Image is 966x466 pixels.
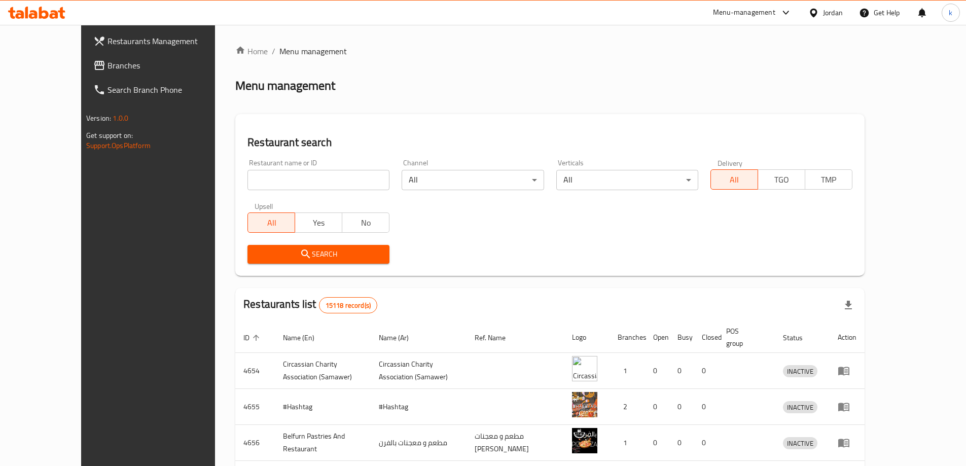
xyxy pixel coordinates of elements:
th: Closed [694,322,718,353]
label: Delivery [718,159,743,166]
span: INACTIVE [783,366,817,377]
div: Menu [838,437,856,449]
span: POS group [726,325,763,349]
span: Search [256,248,381,261]
span: ID [243,332,263,344]
span: 15118 record(s) [319,301,377,310]
span: Name (En) [283,332,328,344]
span: Name (Ar) [379,332,422,344]
h2: Restaurants list [243,297,377,313]
td: 0 [645,425,669,461]
span: Restaurants Management [108,35,234,47]
td: 0 [645,353,669,389]
button: TMP [805,169,852,190]
input: Search for restaurant name or ID.. [247,170,389,190]
span: Ref. Name [475,332,519,344]
span: All [252,216,291,230]
button: All [247,212,295,233]
div: Menu [838,401,856,413]
a: Restaurants Management [85,29,242,53]
th: Open [645,322,669,353]
button: Search [247,245,389,264]
span: Branches [108,59,234,71]
span: Yes [299,216,338,230]
td: Belfurn Pastries And Restaurant [275,425,371,461]
div: Total records count [319,297,377,313]
h2: Menu management [235,78,335,94]
span: 1.0.0 [113,112,128,125]
td: مطعم و معجنات بالفرن [371,425,467,461]
td: 4656 [235,425,275,461]
span: Version: [86,112,111,125]
span: No [346,216,385,230]
td: ​Circassian ​Charity ​Association​ (Samawer) [371,353,467,389]
td: #Hashtag [371,389,467,425]
td: 1 [610,353,645,389]
button: All [710,169,758,190]
a: Branches [85,53,242,78]
span: Get support on: [86,129,133,142]
div: Jordan [823,7,843,18]
div: All [402,170,544,190]
th: Action [830,322,865,353]
button: TGO [758,169,805,190]
button: Yes [295,212,342,233]
th: Busy [669,322,694,353]
td: 0 [694,389,718,425]
span: k [949,7,952,18]
li: / [272,45,275,57]
span: TGO [762,172,801,187]
span: All [715,172,754,187]
td: ​Circassian ​Charity ​Association​ (Samawer) [275,353,371,389]
div: Menu [838,365,856,377]
span: INACTIVE [783,402,817,413]
td: 0 [645,389,669,425]
span: Search Branch Phone [108,84,234,96]
img: Belfurn Pastries And Restaurant [572,428,597,453]
td: #Hashtag [275,389,371,425]
td: 0 [669,389,694,425]
span: Status [783,332,816,344]
th: Logo [564,322,610,353]
span: TMP [809,172,848,187]
a: Support.OpsPlatform [86,139,151,152]
td: 4655 [235,389,275,425]
td: 0 [694,425,718,461]
h2: Restaurant search [247,135,852,150]
img: ​Circassian ​Charity ​Association​ (Samawer) [572,356,597,381]
label: Upsell [255,202,273,209]
div: All [556,170,698,190]
td: 0 [694,353,718,389]
a: Search Branch Phone [85,78,242,102]
th: Branches [610,322,645,353]
td: 1 [610,425,645,461]
td: 0 [669,425,694,461]
div: Menu-management [713,7,775,19]
td: 4654 [235,353,275,389]
button: No [342,212,389,233]
nav: breadcrumb [235,45,865,57]
span: INACTIVE [783,438,817,449]
td: مطعم و معجنات [PERSON_NAME] [467,425,564,461]
div: Export file [836,293,861,317]
a: Home [235,45,268,57]
td: 0 [669,353,694,389]
img: #Hashtag [572,392,597,417]
td: 2 [610,389,645,425]
span: Menu management [279,45,347,57]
